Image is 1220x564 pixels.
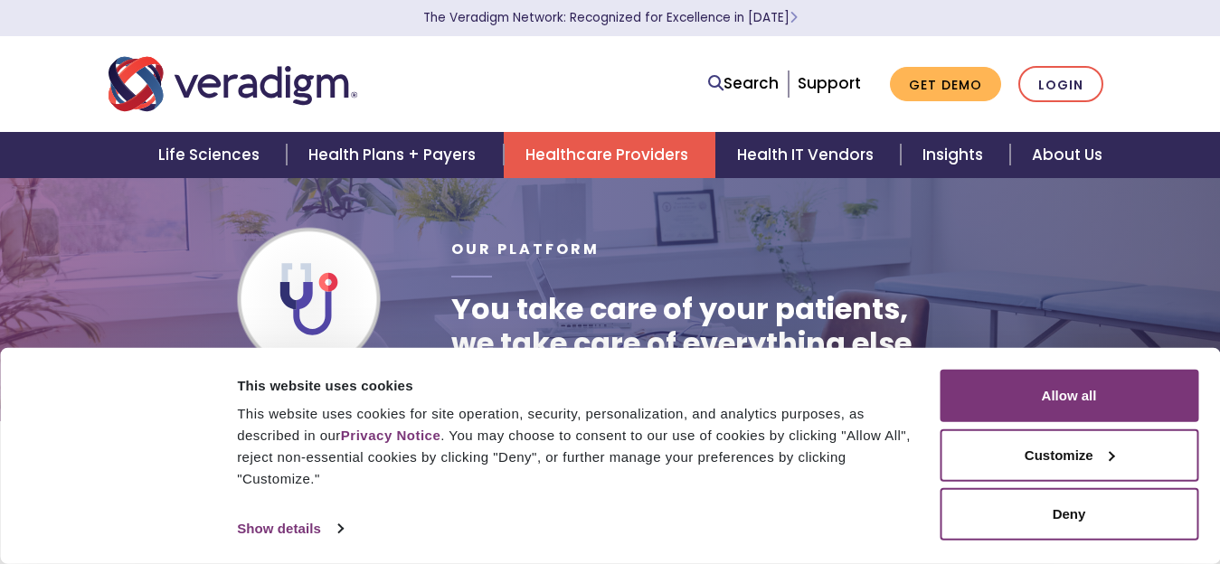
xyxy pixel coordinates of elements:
[715,132,901,178] a: Health IT Vendors
[237,515,342,542] a: Show details
[940,488,1198,540] button: Deny
[423,9,798,26] a: The Veradigm Network: Recognized for Excellence in [DATE]Learn More
[451,239,600,259] span: Our Platform
[287,132,503,178] a: Health Plans + Payers
[237,403,919,490] div: This website uses cookies for site operation, security, personalization, and analytics purposes, ...
[341,428,440,443] a: Privacy Notice
[109,54,357,114] img: Veradigm logo
[901,132,1010,178] a: Insights
[1010,132,1124,178] a: About Us
[940,370,1198,422] button: Allow all
[504,132,715,178] a: Healthcare Providers
[237,374,919,396] div: This website uses cookies
[940,428,1198,481] button: Customize
[798,72,861,94] a: Support
[708,71,779,96] a: Search
[790,9,798,26] span: Learn More
[1018,66,1103,103] a: Login
[137,132,287,178] a: Life Sciences
[451,292,920,362] h1: You take care of your patients, we take care of everything else.
[890,67,1001,102] a: Get Demo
